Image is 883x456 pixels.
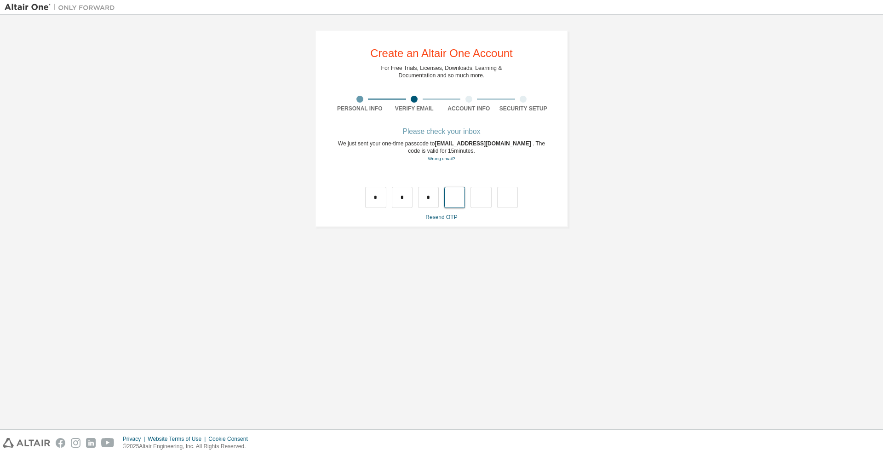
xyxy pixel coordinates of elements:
img: linkedin.svg [86,438,96,448]
img: facebook.svg [56,438,65,448]
img: altair_logo.svg [3,438,50,448]
div: Website Terms of Use [148,435,208,443]
img: Altair One [5,3,120,12]
div: Privacy [123,435,148,443]
p: © 2025 Altair Engineering, Inc. All Rights Reserved. [123,443,253,450]
div: Personal Info [333,105,387,112]
div: Create an Altair One Account [370,48,513,59]
a: Go back to the registration form [428,156,455,161]
div: Verify Email [387,105,442,112]
a: Resend OTP [425,214,457,220]
span: [EMAIL_ADDRESS][DOMAIN_NAME] [435,140,533,147]
div: Cookie Consent [208,435,253,443]
div: Account Info [441,105,496,112]
img: instagram.svg [71,438,80,448]
img: youtube.svg [101,438,115,448]
div: Please check your inbox [333,129,550,134]
div: For Free Trials, Licenses, Downloads, Learning & Documentation and so much more. [381,64,502,79]
div: Security Setup [496,105,551,112]
div: We just sent your one-time passcode to . The code is valid for 15 minutes. [333,140,550,162]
